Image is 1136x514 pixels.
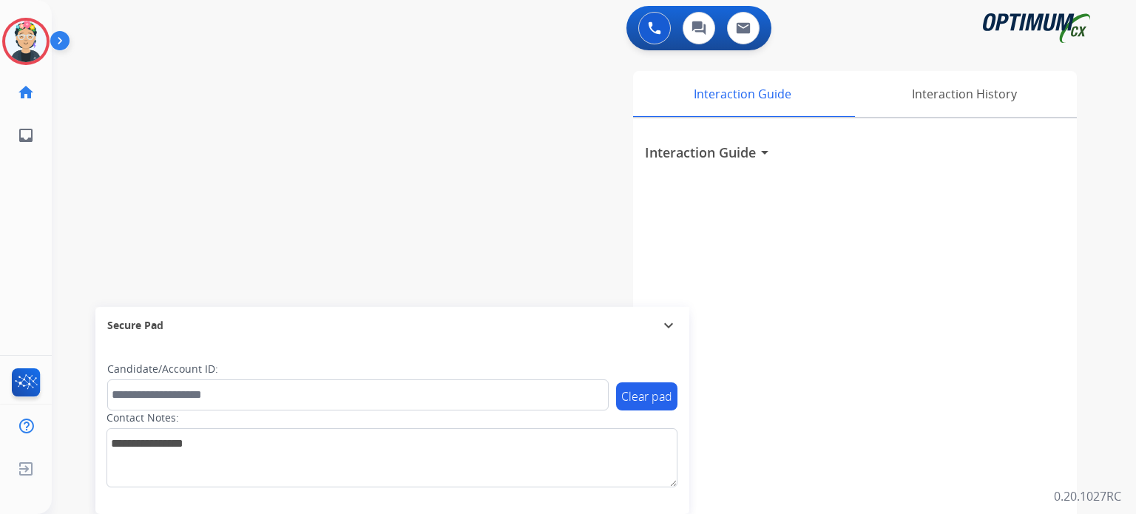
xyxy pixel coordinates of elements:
p: 0.20.1027RC [1054,487,1121,505]
span: Secure Pad [107,318,163,333]
mat-icon: expand_more [660,317,677,334]
label: Contact Notes: [106,410,179,425]
img: avatar [5,21,47,62]
h3: Interaction Guide [645,142,756,163]
button: Clear pad [616,382,677,410]
label: Candidate/Account ID: [107,362,218,376]
div: Interaction History [851,71,1077,117]
mat-icon: inbox [17,126,35,144]
mat-icon: home [17,84,35,101]
mat-icon: arrow_drop_down [756,143,774,161]
div: Interaction Guide [633,71,851,117]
